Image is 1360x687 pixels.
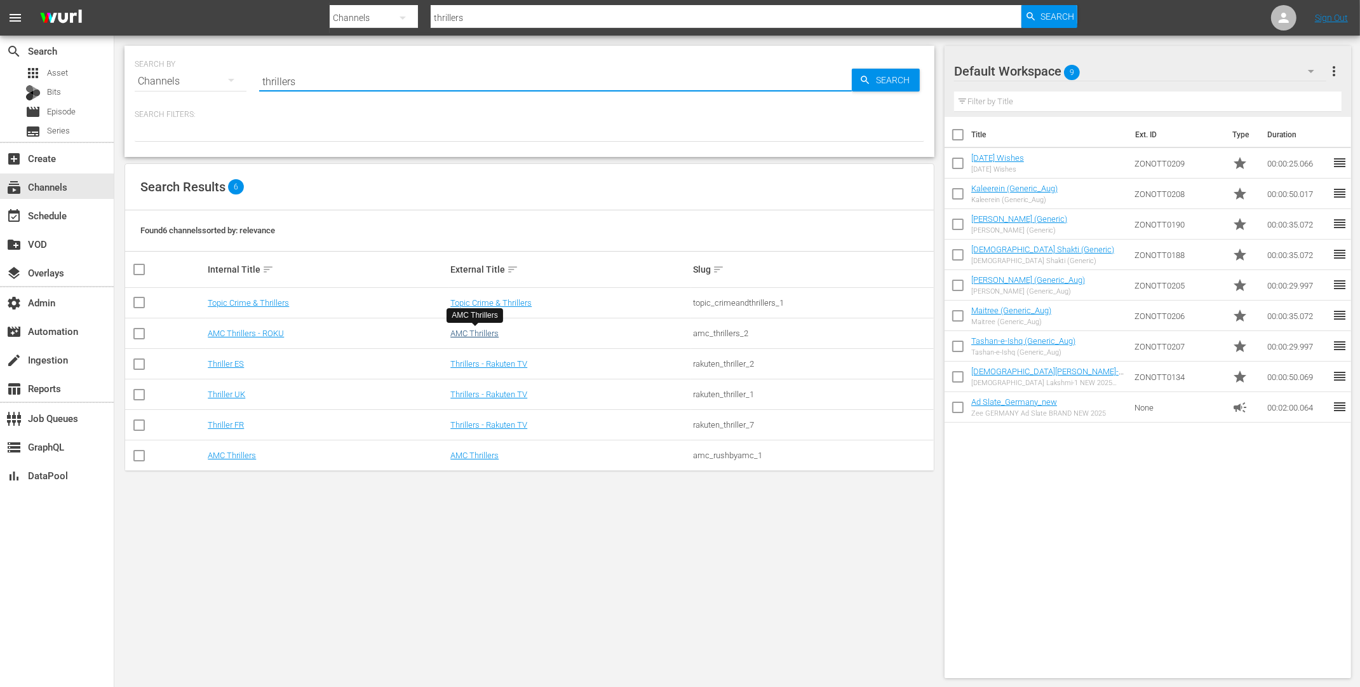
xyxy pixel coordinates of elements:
a: Topic Crime & Thrillers [208,298,289,308]
span: Job Queues [6,411,22,426]
a: Sign Out [1315,13,1348,23]
span: Promo [1232,339,1248,354]
span: Found 6 channels sorted by: relevance [140,226,275,235]
td: 00:00:29.997 [1262,270,1332,301]
span: Search [871,69,920,92]
td: 00:00:35.072 [1262,209,1332,240]
button: Search [1021,5,1077,28]
span: Promo [1232,156,1248,171]
span: reorder [1332,308,1347,323]
span: sort [713,264,724,275]
span: DataPool [6,468,22,484]
p: Search Filters: [135,109,924,120]
span: menu [8,10,23,25]
div: Default Workspace [954,53,1326,89]
td: ZONOTT0209 [1129,148,1227,179]
div: External Title [450,262,689,277]
span: Admin [6,296,22,311]
a: Thriller FR [208,420,244,430]
a: [PERSON_NAME] (Generic) [971,214,1067,224]
a: Thriller UK [208,390,245,399]
div: Kaleerein (Generic_Aug) [971,196,1058,204]
span: reorder [1332,338,1347,353]
th: Type [1225,117,1260,153]
span: Ad [1232,400,1248,415]
a: Topic Crime & Thrillers [450,298,532,308]
a: Thrillers - Rakuten TV [450,359,527,369]
span: Overlays [6,266,22,281]
span: Search Results [140,179,226,194]
td: 00:00:25.066 [1262,148,1332,179]
a: Kaleerein (Generic_Aug) [971,184,1058,193]
span: reorder [1332,369,1347,384]
div: Zee GERMANY Ad Slate BRAND NEW 2025 [971,409,1106,418]
div: rakuten_thriller_7 [693,420,932,430]
div: Bits [25,85,41,100]
span: Search [1040,5,1074,28]
a: [PERSON_NAME] (Generic_Aug) [971,275,1085,285]
span: Episode [25,104,41,119]
span: Search [6,44,22,59]
div: Tashan-e-Ishq (Generic_Aug) [971,348,1075,357]
a: AMC Thrillers - ROKU [208,329,284,338]
div: Maitree (Generic_Aug) [971,318,1051,326]
img: ans4CAIJ8jUAAAAAAAAAAAAAAAAAAAAAAAAgQb4GAAAAAAAAAAAAAAAAAAAAAAAAJMjXAAAAAAAAAAAAAAAAAAAAAAAAgAT5G... [30,3,91,33]
div: [DEMOGRAPHIC_DATA] Shakti (Generic) [971,257,1114,265]
a: AMC Thrillers [450,451,499,460]
div: rakuten_thriller_1 [693,390,932,399]
span: Promo [1232,247,1248,262]
td: 00:02:00.064 [1262,392,1332,423]
div: [PERSON_NAME] (Generic) [971,226,1067,235]
div: Internal Title [208,262,447,277]
span: Ingestion [6,353,22,368]
a: [DEMOGRAPHIC_DATA] Shakti (Generic) [971,245,1114,254]
span: Promo [1232,186,1248,201]
div: Slug [693,262,932,277]
span: VOD [6,237,22,252]
td: 00:00:35.072 [1262,301,1332,331]
td: None [1129,392,1227,423]
td: ZONOTT0190 [1129,209,1227,240]
a: Thrillers - Rakuten TV [450,420,527,430]
span: Series [25,124,41,139]
span: Reports [6,381,22,397]
span: reorder [1332,155,1347,170]
td: ZONOTT0207 [1129,331,1227,362]
td: ZONOTT0206 [1129,301,1227,331]
td: ZONOTT0134 [1129,362,1227,392]
a: AMC Thrillers [208,451,256,460]
span: reorder [1332,399,1347,414]
td: ZONOTT0188 [1129,240,1227,270]
div: topic_crimeandthrillers_1 [693,298,932,308]
span: Create [6,151,22,167]
div: amc_rushbyamc_1 [693,451,932,460]
span: Asset [47,67,68,79]
button: more_vert [1326,56,1342,86]
a: Thrillers - Rakuten TV [450,390,527,399]
td: 00:00:35.072 [1262,240,1332,270]
div: rakuten_thriller_2 [693,359,932,369]
span: Promo [1232,308,1248,323]
span: Channels [6,180,22,195]
span: 9 [1064,59,1080,86]
span: more_vert [1326,64,1342,79]
div: [PERSON_NAME] (Generic_Aug) [971,287,1085,296]
span: GraphQL [6,440,22,455]
div: Channels [135,64,246,99]
span: reorder [1332,216,1347,231]
span: Bits [47,86,61,99]
span: Promo [1232,217,1248,232]
span: sort [507,264,518,275]
a: Ad Slate_Germany_new [971,397,1057,407]
th: Duration [1260,117,1336,153]
td: ZONOTT0205 [1129,270,1227,301]
a: [DATE] Wishes [971,153,1024,163]
span: Series [47,125,70,137]
a: Tashan-e-Ishq (Generic_Aug) [971,336,1075,346]
a: AMC Thrillers [450,329,499,338]
span: Promo [1232,369,1248,384]
td: 00:00:50.069 [1262,362,1332,392]
div: amc_thrillers_2 [693,329,932,338]
span: Promo [1232,278,1248,293]
th: Title [971,117,1128,153]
